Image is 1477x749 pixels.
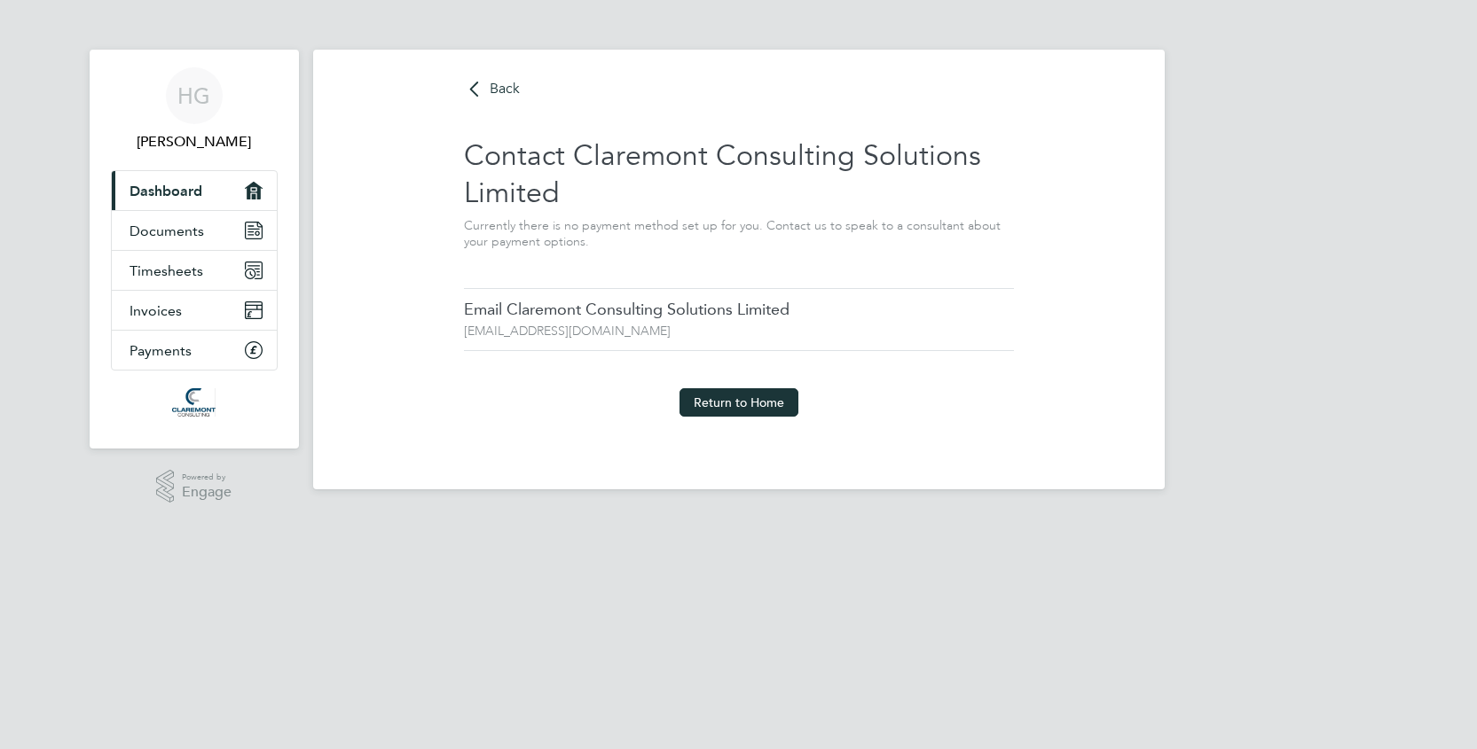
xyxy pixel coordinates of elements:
[130,183,202,199] span: Dashboard
[112,291,277,330] a: Invoices
[182,470,232,485] span: Powered by
[172,388,216,417] img: claremontconsulting1-logo-retina.png
[130,262,203,279] span: Timesheets
[156,470,232,503] a: Powered byEngage
[112,211,277,250] a: Documents
[464,137,1014,211] h2: Contact Claremont Consulting Solutions Limited
[111,67,278,152] a: HG[PERSON_NAME]
[130,302,182,319] span: Invoices
[130,222,204,239] span: Documents
[464,218,1014,250] p: Currently there is no payment method set up for you. Contact us to speak to a consultant about yo...
[111,388,278,417] a: Go to home page
[112,171,277,210] a: Dashboard
[130,342,192,359] span: Payments
[182,485,232,500] span: Engage
[90,50,299,449] nav: Main navigation
[464,324,671,339] span: [EMAIL_ADDRESS][DOMAIN_NAME]
[680,388,798,417] button: Return to Home
[464,300,1005,320] span: Email Claremont Consulting Solutions Limited
[112,331,277,370] a: Payments
[112,251,277,290] a: Timesheets
[111,131,278,152] span: Hiren Gohil
[490,80,520,98] span: Back
[464,300,1005,340] a: Email Claremont Consulting Solutions Limited[EMAIL_ADDRESS][DOMAIN_NAME]
[177,84,210,107] span: HG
